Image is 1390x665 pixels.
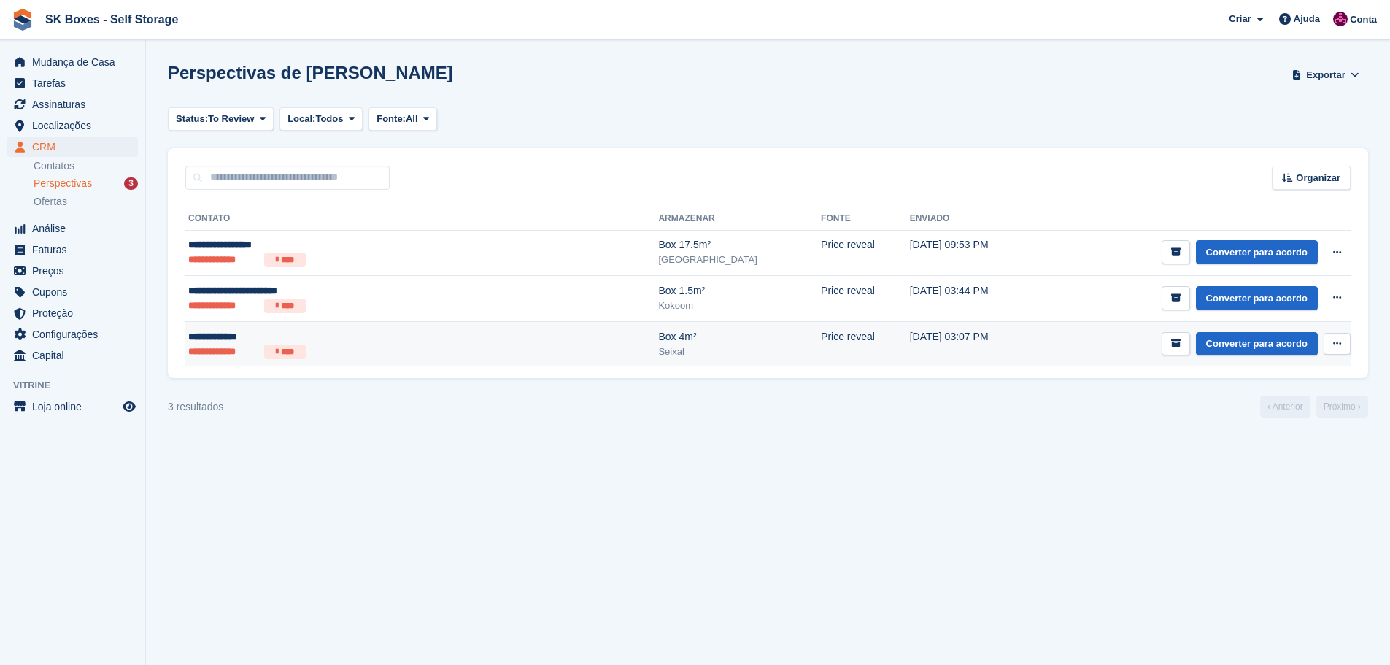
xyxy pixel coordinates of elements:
span: Preços [32,261,120,281]
th: Enviado [910,207,1040,231]
a: SK Boxes - Self Storage [39,7,184,31]
div: 3 resultados [168,399,223,415]
span: Análise [32,218,120,239]
a: menu [7,218,138,239]
a: Perspectivas 3 [34,176,138,191]
span: Criar [1229,12,1251,26]
a: Anterior [1260,396,1310,418]
td: [DATE] 09:53 PM [910,230,1040,276]
span: Exportar [1306,68,1345,82]
span: Local: [287,112,315,126]
a: Contatos [34,159,138,173]
span: Configurações [32,324,120,345]
a: menu [7,137,138,157]
div: Seixal [658,345,821,359]
a: menu [7,303,138,323]
a: menu [7,396,138,417]
a: menu [7,52,138,72]
span: Localizações [32,115,120,136]
a: menu [7,324,138,345]
span: Tarefas [32,73,120,93]
a: menu [7,239,138,260]
a: menu [7,73,138,93]
span: Organizar [1296,171,1340,185]
td: Price reveal [821,276,910,322]
h1: Perspectivas de [PERSON_NAME] [168,63,453,82]
a: Loja de pré-visualização [120,398,138,415]
div: Kokoom [658,299,821,313]
span: Todos [315,112,343,126]
a: menu [7,261,138,281]
span: Fonte: [377,112,406,126]
td: Price reveal [821,321,910,366]
span: Capital [32,345,120,366]
button: Status: To Review [168,107,274,131]
span: Perspectivas [34,177,92,191]
span: To Review [208,112,254,126]
span: Proteção [32,303,120,323]
td: [DATE] 03:44 PM [910,276,1040,322]
a: menu [7,94,138,115]
button: Local: Todos [279,107,363,131]
span: Loja online [32,396,120,417]
a: Converter para acordo [1196,240,1318,264]
span: CRM [32,137,120,157]
th: Contato [185,207,658,231]
span: Ofertas [34,195,67,209]
a: Próximo [1316,396,1368,418]
div: Box 17.5m² [658,237,821,253]
span: Ajuda [1294,12,1320,26]
div: Box 4m² [658,329,821,345]
button: Fonte: All [368,107,437,131]
div: Box 1.5m² [658,283,821,299]
div: 3 [124,177,138,190]
a: Converter para acordo [1196,332,1318,356]
span: Conta [1350,12,1377,27]
a: Ofertas [34,194,138,210]
img: Joana Alegria [1333,12,1348,26]
span: Mudança de Casa [32,52,120,72]
nav: Page [1257,396,1371,418]
a: menu [7,115,138,136]
span: Cupons [32,282,120,302]
span: Assinaturas [32,94,120,115]
span: Status: [176,112,208,126]
span: Faturas [32,239,120,260]
td: [DATE] 03:07 PM [910,321,1040,366]
a: menu [7,345,138,366]
td: Price reveal [821,230,910,276]
img: stora-icon-8386f47178a22dfd0bd8f6a31ec36ba5ce8667c1dd55bd0f319d3a0aa187defe.svg [12,9,34,31]
span: All [406,112,418,126]
th: Fonte [821,207,910,231]
span: Vitrine [13,378,145,393]
div: [GEOGRAPHIC_DATA] [658,253,821,267]
a: Converter para acordo [1196,286,1318,310]
th: Armazenar [658,207,821,231]
button: Exportar [1289,63,1362,87]
a: menu [7,282,138,302]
